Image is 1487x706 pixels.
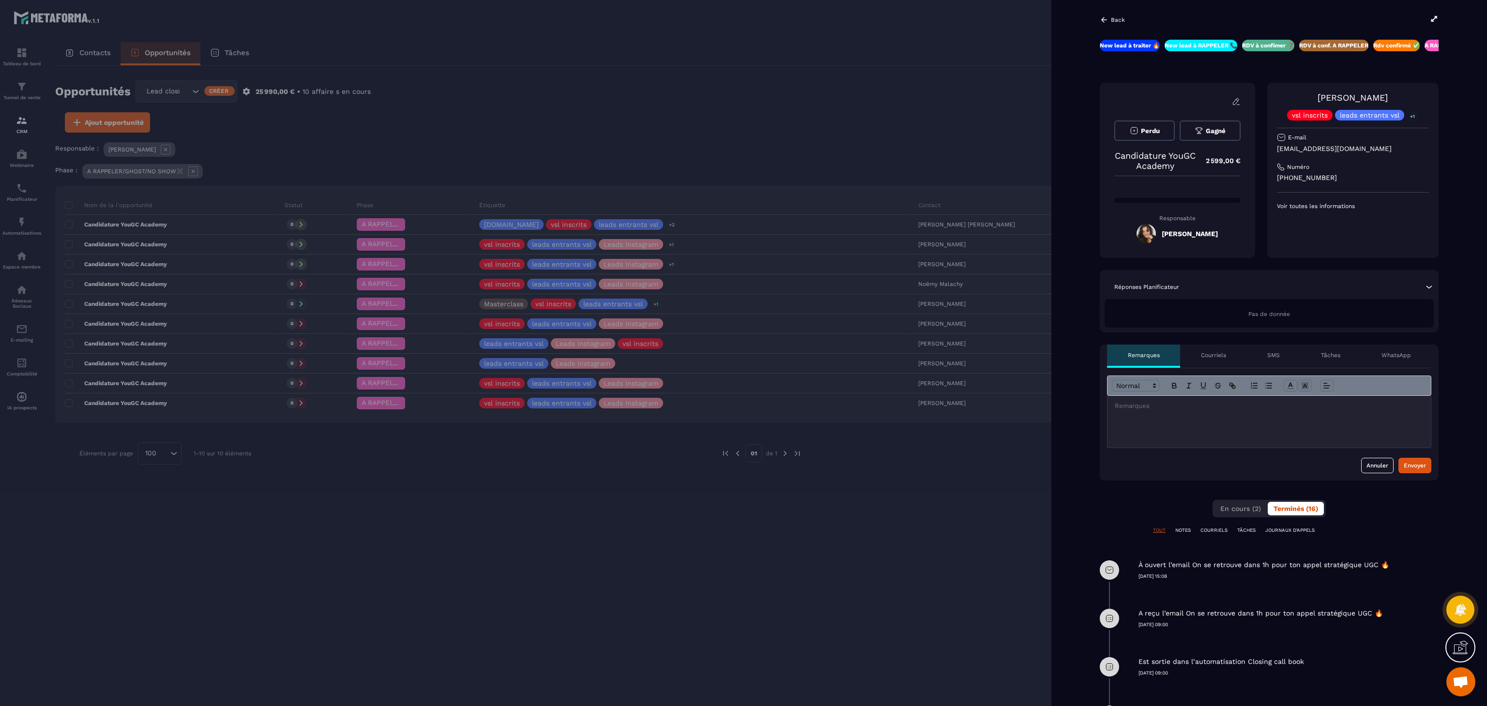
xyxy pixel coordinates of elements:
[1114,120,1175,141] button: Perdu
[1292,112,1328,119] p: vsl inscrits
[1321,351,1340,359] p: Tâches
[1162,230,1218,238] h5: [PERSON_NAME]
[1138,609,1383,618] p: A reçu l’email On se retrouve dans 1h pour ton appel stratégique UGC 🔥
[1138,573,1439,580] p: [DATE] 15:08
[1128,351,1160,359] p: Remarques
[1200,527,1228,534] p: COURRIELS
[1277,173,1429,182] p: [PHONE_NUMBER]
[1114,283,1179,291] p: Réponses Planificateur
[1175,527,1191,534] p: NOTES
[1265,527,1315,534] p: JOURNAUX D'APPELS
[1268,502,1324,515] button: Terminés (16)
[1361,458,1394,473] button: Annuler
[1165,42,1237,49] p: New lead à RAPPELER 📞
[1138,560,1389,570] p: À ouvert l’email On se retrouve dans 1h pour ton appel stratégique UGC 🔥
[1373,42,1420,49] p: Rdv confirmé ✅
[1220,505,1261,512] span: En cours (2)
[1274,505,1318,512] span: Terminés (16)
[1214,502,1267,515] button: En cours (2)
[1111,16,1125,23] p: Back
[1138,621,1439,628] p: [DATE] 09:00
[1299,42,1368,49] p: RDV à conf. A RAPPELER
[1404,461,1426,470] div: Envoyer
[1277,144,1429,153] p: [EMAIL_ADDRESS][DOMAIN_NAME]
[1206,127,1226,135] span: Gagné
[1398,458,1431,473] button: Envoyer
[1287,163,1309,171] p: Numéro
[1381,351,1411,359] p: WhatsApp
[1242,42,1294,49] p: RDV à confimer ❓
[1141,127,1160,135] span: Perdu
[1407,111,1418,121] p: +1
[1114,150,1196,171] p: Candidature YouGC Academy
[1237,527,1256,534] p: TÂCHES
[1114,215,1241,222] p: Responsable
[1100,42,1160,49] p: New lead à traiter 🔥
[1277,202,1429,210] p: Voir toutes les informations
[1201,351,1226,359] p: Courriels
[1446,667,1475,696] a: Ouvrir le chat
[1196,151,1241,170] p: 2 599,00 €
[1180,120,1240,141] button: Gagné
[1153,527,1166,534] p: TOUT
[1138,670,1439,676] p: [DATE] 09:00
[1248,311,1290,317] span: Pas de donnée
[1288,134,1306,141] p: E-mail
[1138,657,1304,666] p: Est sortie dans l’automatisation Closing call book
[1318,92,1388,103] a: [PERSON_NAME]
[1267,351,1280,359] p: SMS
[1340,112,1399,119] p: leads entrants vsl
